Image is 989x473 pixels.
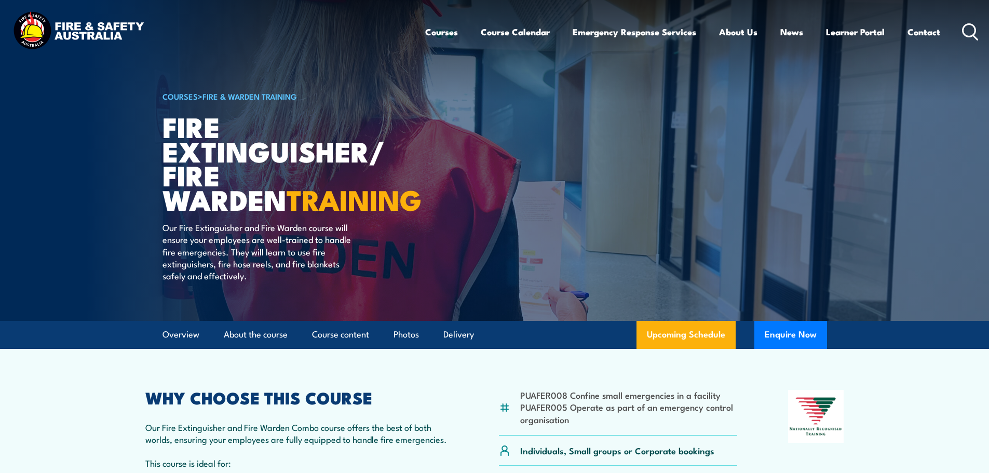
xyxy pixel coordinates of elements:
[443,321,474,348] a: Delivery
[573,18,696,46] a: Emergency Response Services
[425,18,458,46] a: Courses
[145,457,449,469] p: This course is ideal for:
[719,18,757,46] a: About Us
[907,18,940,46] a: Contact
[224,321,288,348] a: About the course
[520,389,738,401] li: PUAFER008 Confine small emergencies in a facility
[162,90,198,102] a: COURSES
[636,321,736,349] a: Upcoming Schedule
[202,90,297,102] a: Fire & Warden Training
[162,114,419,211] h1: Fire Extinguisher/ Fire Warden
[826,18,885,46] a: Learner Portal
[520,401,738,425] li: PUAFER005 Operate as part of an emergency control organisation
[145,421,449,445] p: Our Fire Extinguisher and Fire Warden Combo course offers the best of both worlds, ensuring your ...
[162,90,419,102] h6: >
[394,321,419,348] a: Photos
[145,390,449,404] h2: WHY CHOOSE THIS COURSE
[481,18,550,46] a: Course Calendar
[754,321,827,349] button: Enquire Now
[520,444,714,456] p: Individuals, Small groups or Corporate bookings
[780,18,803,46] a: News
[162,321,199,348] a: Overview
[788,390,844,443] img: Nationally Recognised Training logo.
[287,177,422,220] strong: TRAINING
[162,221,352,282] p: Our Fire Extinguisher and Fire Warden course will ensure your employees are well-trained to handl...
[312,321,369,348] a: Course content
